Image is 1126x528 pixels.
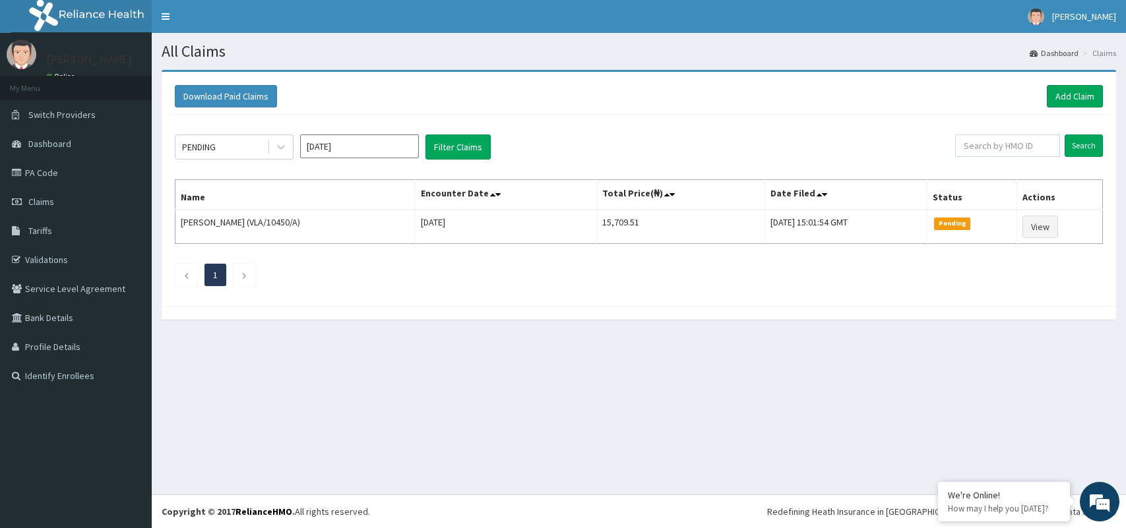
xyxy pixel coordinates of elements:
th: Status [927,180,1017,210]
td: [DATE] [415,210,596,244]
p: [PERSON_NAME] [46,53,133,65]
th: Name [175,180,416,210]
td: [DATE] 15:01:54 GMT [765,210,927,244]
th: Date Filed [765,180,927,210]
th: Total Price(₦) [597,180,765,210]
a: RelianceHMO [235,506,292,517]
a: Online [46,72,78,81]
button: Filter Claims [425,134,491,160]
span: Tariffs [28,225,52,237]
th: Encounter Date [415,180,596,210]
div: Redefining Heath Insurance in [GEOGRAPHIC_DATA] using Telemedicine and Data Science! [767,505,1116,518]
a: Dashboard [1030,47,1079,59]
input: Select Month and Year [300,134,419,158]
input: Search by HMO ID [955,134,1060,157]
img: User Image [7,40,36,69]
span: Dashboard [28,138,71,150]
p: How may I help you today? [948,503,1060,514]
strong: Copyright © 2017 . [162,506,295,517]
a: View [1022,216,1058,238]
th: Actions [1017,180,1102,210]
footer: All rights reserved. [152,494,1126,528]
a: Next page [241,269,247,281]
td: 15,709.51 [597,210,765,244]
a: Previous page [183,269,189,281]
span: Claims [28,196,54,208]
span: Switch Providers [28,109,96,121]
img: User Image [1028,9,1044,25]
div: We're Online! [948,489,1060,501]
div: PENDING [182,140,216,154]
a: Add Claim [1047,85,1103,107]
a: Page 1 is your current page [213,269,218,281]
button: Download Paid Claims [175,85,277,107]
span: [PERSON_NAME] [1052,11,1116,22]
h1: All Claims [162,43,1116,60]
td: [PERSON_NAME] (VLA/10450/A) [175,210,416,244]
span: Pending [934,218,970,229]
input: Search [1065,134,1103,157]
li: Claims [1080,47,1116,59]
